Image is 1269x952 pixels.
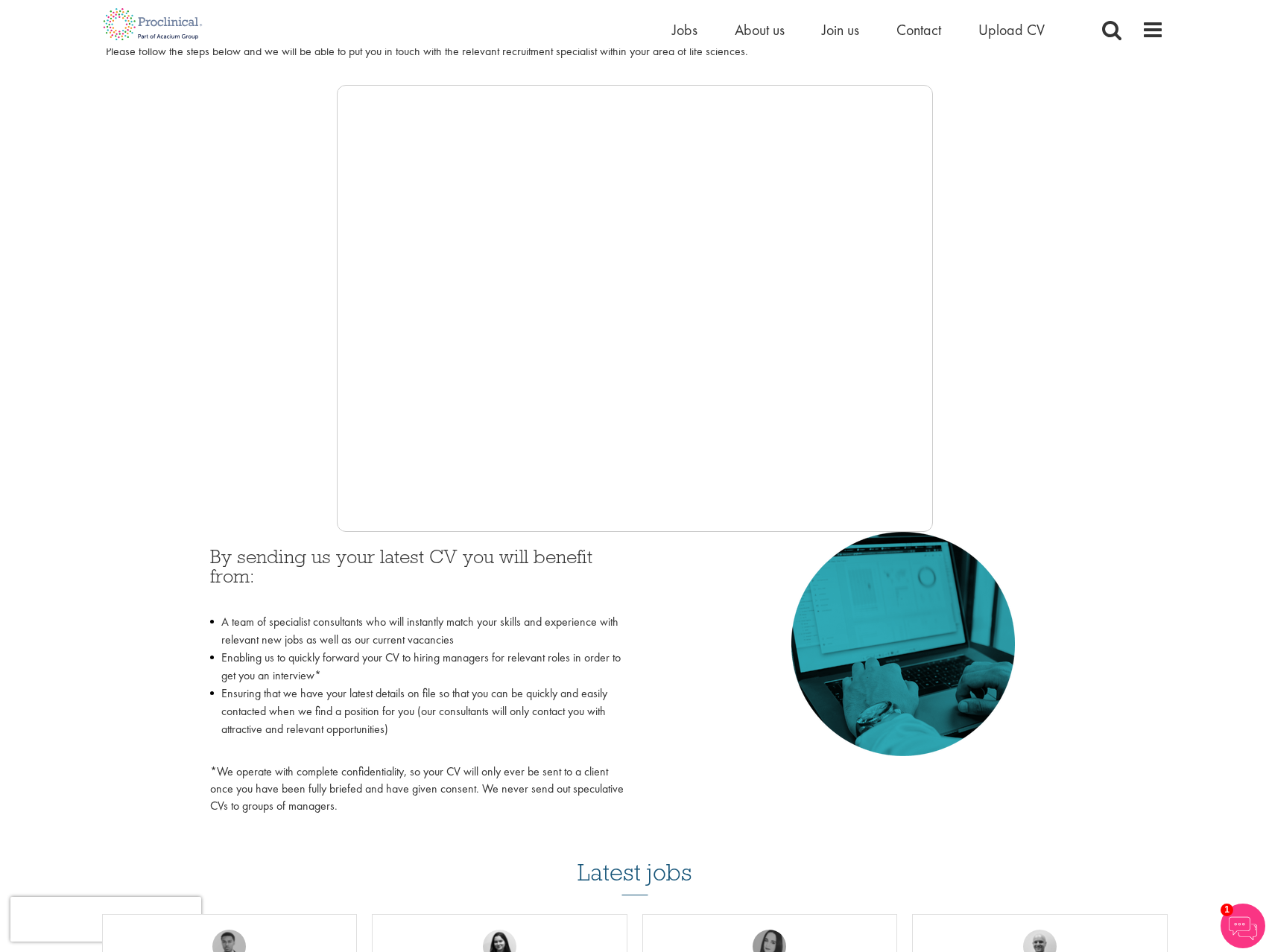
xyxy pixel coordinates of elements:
a: Join us [822,20,859,39]
a: About us [735,20,785,39]
span: 1 [1221,904,1233,916]
li: A team of specialist consultants who will instantly match your skills and experience with relevan... [210,613,624,649]
a: Jobs [672,20,697,39]
h3: By sending us your latest CV you will benefit from: [210,547,624,606]
p: *We operate with complete confidentiality, so your CV will only ever be sent to a client once you... [210,764,624,815]
h3: Latest jobs [577,822,692,895]
iframe: reCAPTCHA [10,897,201,942]
a: Upload CV [978,20,1045,39]
div: Please follow the steps below and we will be able to put you in touch with the relevant recruitme... [106,43,1164,60]
a: Contact [896,20,941,39]
li: Enabling us to quickly forward your CV to hiring managers for relevant roles in order to get you ... [210,649,624,685]
img: Chatbot [1221,904,1265,948]
li: Ensuring that we have your latest details on file so that you can be quickly and easily contacted... [210,685,624,756]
